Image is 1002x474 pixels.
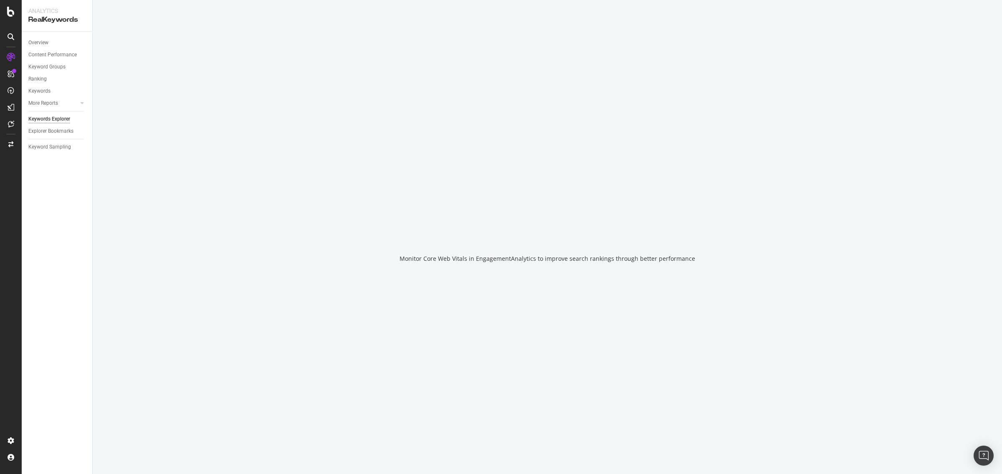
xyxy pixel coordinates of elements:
[28,7,86,15] div: Analytics
[28,63,66,71] div: Keyword Groups
[28,87,51,96] div: Keywords
[28,75,86,83] a: Ranking
[28,38,48,47] div: Overview
[28,63,86,71] a: Keyword Groups
[28,127,73,136] div: Explorer Bookmarks
[28,50,77,59] div: Content Performance
[28,115,70,124] div: Keywords Explorer
[28,87,86,96] a: Keywords
[28,99,58,108] div: More Reports
[400,255,695,263] div: Monitor Core Web Vitals in EngagementAnalytics to improve search rankings through better performance
[28,75,47,83] div: Ranking
[28,50,86,59] a: Content Performance
[28,38,86,47] a: Overview
[28,15,86,25] div: RealKeywords
[974,446,994,466] div: Open Intercom Messenger
[28,99,78,108] a: More Reports
[517,211,577,241] div: animation
[28,143,86,151] a: Keyword Sampling
[28,127,86,136] a: Explorer Bookmarks
[28,115,86,124] a: Keywords Explorer
[28,143,71,151] div: Keyword Sampling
